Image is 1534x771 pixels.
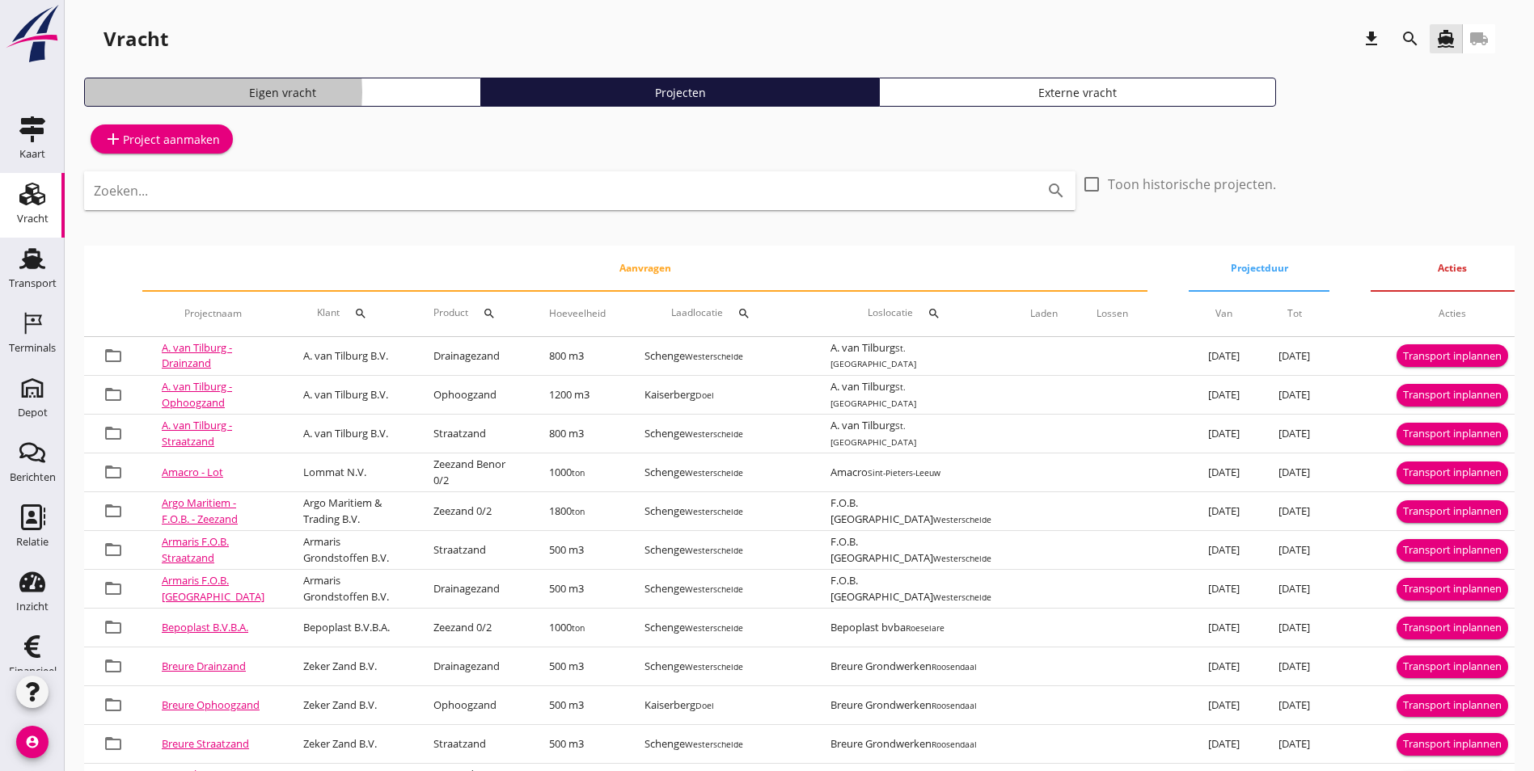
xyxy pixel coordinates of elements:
[811,453,1011,492] td: Amacro
[1403,736,1502,752] div: Transport inplannen
[1189,647,1259,686] td: [DATE]
[811,415,1011,453] td: A. van Tilburg
[933,592,991,603] small: Westerschelde
[104,695,123,714] i: folder_open
[572,467,585,478] small: ton
[104,346,123,365] i: folder_open
[1403,659,1502,675] div: Transport inplannen
[1397,578,1508,600] button: Transport inplannen
[1259,337,1329,376] td: [DATE]
[549,542,584,557] span: 500 m3
[928,307,940,320] i: search
[1403,581,1502,597] div: Transport inplannen
[625,686,811,725] td: Kaiserberg
[1397,344,1508,367] button: Transport inplannen
[879,78,1276,107] a: Externe vracht
[625,570,811,609] td: Schenge
[1403,348,1502,364] div: Transport inplannen
[1397,694,1508,717] button: Transport inplannen
[414,492,530,531] td: Zeezand 0/2
[16,726,49,758] i: account_circle
[1011,291,1077,336] th: Laden
[19,149,45,159] div: Kaart
[284,609,414,647] td: Bepoplast B.V.B.A.
[1259,415,1329,453] td: [DATE]
[1077,291,1147,336] th: Lossen
[162,573,264,604] a: Armaris F.O.B. [GEOGRAPHIC_DATA]
[625,492,811,531] td: Schenge
[811,337,1011,376] td: A. van Tilburg
[481,78,878,107] a: Projecten
[1189,531,1259,570] td: [DATE]
[811,609,1011,647] td: Bepoplast bvba
[414,609,530,647] td: Zeezand 0/2
[1189,725,1259,764] td: [DATE]
[811,492,1011,531] td: F.O.B. [GEOGRAPHIC_DATA]
[9,666,57,676] div: Financieel
[414,337,530,376] td: Drainagezand
[1259,725,1329,764] td: [DATE]
[84,78,481,107] a: Eigen vracht
[162,620,248,634] a: Bepoplast B.V.B.A.
[1362,29,1381,48] i: download
[414,291,530,336] th: Product
[1259,531,1329,570] td: [DATE]
[625,415,811,453] td: Schenge
[414,686,530,725] td: Ophoogzand
[162,418,232,449] a: A. van Tilburg - Straatzand
[104,617,123,637] i: folder_open
[284,376,414,415] td: A. van Tilburg B.V.
[284,686,414,725] td: Zeker Zand B.V.
[625,609,811,647] td: Schenge
[932,661,977,672] small: Roosendaal
[811,725,1011,764] td: Breure Grondwerken
[94,178,1021,204] input: Zoeken...
[1189,609,1259,647] td: [DATE]
[549,620,585,634] span: 1000
[685,428,743,440] small: Westerschelde
[104,540,123,559] i: folder_open
[16,537,49,547] div: Relatie
[1189,415,1259,453] td: [DATE]
[1046,181,1066,200] i: search
[414,376,530,415] td: Ophoogzand
[414,570,530,609] td: Drainagezand
[414,647,530,686] td: Drainagezand
[1189,246,1329,291] th: Projectduur
[162,465,223,479] a: Amacro - Lot
[1108,176,1276,192] label: Toon historische projecten.
[737,307,750,320] i: search
[625,291,811,336] th: Laadlocatie
[16,601,49,612] div: Inzicht
[549,697,584,712] span: 500 m3
[549,465,585,479] span: 1000
[1189,291,1259,336] th: Van
[142,291,284,336] th: Projectnaam
[1403,503,1502,520] div: Transport inplannen
[104,26,168,52] div: Vracht
[625,531,811,570] td: Schenge
[1403,542,1502,558] div: Transport inplannen
[572,506,585,517] small: ton
[1371,246,1534,291] th: Acties
[811,531,1011,570] td: F.O.B. [GEOGRAPHIC_DATA]
[1259,570,1329,609] td: [DATE]
[811,570,1011,609] td: F.O.B. [GEOGRAPHIC_DATA]
[284,453,414,492] td: Lommat N.V.
[1403,697,1502,714] div: Transport inplannen
[104,423,123,443] i: folder_open
[811,376,1011,415] td: A. van Tilburg
[1259,647,1329,686] td: [DATE]
[906,622,944,634] small: Roeselare
[91,84,474,101] div: Eigen vracht
[284,337,414,376] td: A. van Tilburg B.V.
[142,246,1147,291] th: Aanvragen
[284,725,414,764] td: Zeker Zand B.V.
[18,407,48,418] div: Depot
[1436,29,1456,48] i: directions_boat
[1397,539,1508,562] button: Transport inplannen
[91,124,233,154] a: Project aanmaken
[1259,609,1329,647] td: [DATE]
[811,686,1011,725] td: Breure Grondwerken
[549,659,584,673] span: 500 m3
